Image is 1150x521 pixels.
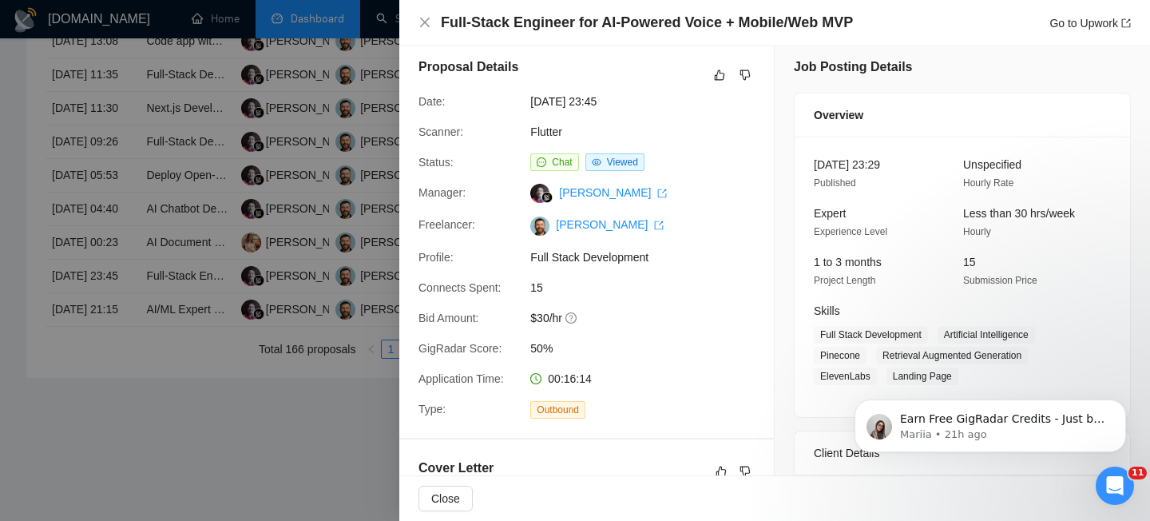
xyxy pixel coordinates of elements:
[530,401,585,419] span: Outbound
[552,157,572,168] span: Chat
[541,192,553,203] img: gigradar-bm.png
[418,312,479,324] span: Bid Amount:
[716,465,727,478] span: like
[556,218,664,231] a: [PERSON_NAME] export
[530,309,770,327] span: $30/hr
[418,58,518,77] h5: Proposal Details
[657,189,667,198] span: export
[418,372,504,385] span: Application Time:
[814,432,1111,475] div: Client Details
[530,217,549,236] img: c1-JWQDXWEy3CnA6sRtFzzU22paoDq5cZnWyBNc3HWqwvuW0qNnjm1CMP-YmbEEtPC
[814,326,928,344] span: Full Stack Development
[794,58,912,77] h5: Job Posting Details
[831,366,1150,478] iframe: Intercom notifications message
[712,462,731,481] button: like
[559,186,667,199] a: [PERSON_NAME] export
[736,462,755,481] button: dislike
[963,226,991,237] span: Hourly
[530,125,562,138] a: Flutter
[814,158,880,171] span: [DATE] 23:29
[963,207,1075,220] span: Less than 30 hrs/week
[714,69,725,82] span: like
[607,157,638,168] span: Viewed
[710,66,729,85] button: like
[592,157,601,167] span: eye
[814,207,846,220] span: Expert
[814,106,863,124] span: Overview
[530,93,770,110] span: [DATE] 23:45
[530,340,770,357] span: 50%
[814,347,866,364] span: Pinecone
[530,249,770,266] span: Full Stack Development
[418,95,445,108] span: Date:
[1121,18,1131,28] span: export
[963,275,1037,286] span: Submission Price
[963,158,1021,171] span: Unspecified
[938,326,1035,344] span: Artificial Intelligence
[418,156,454,169] span: Status:
[876,347,1028,364] span: Retrieval Augmented Generation
[418,186,466,199] span: Manager:
[1049,17,1131,30] a: Go to Upworkexport
[1096,467,1134,505] iframe: Intercom live chat
[814,226,887,237] span: Experience Level
[963,256,976,268] span: 15
[418,16,431,30] button: Close
[814,304,840,317] span: Skills
[418,459,494,478] h5: Cover Letter
[814,177,856,189] span: Published
[418,125,463,138] span: Scanner:
[814,275,875,286] span: Project Length
[963,177,1013,189] span: Hourly Rate
[418,403,446,416] span: Type:
[814,368,877,385] span: ElevenLabs
[537,157,546,167] span: message
[441,13,853,33] h4: Full-Stack Engineer for AI-Powered Voice + Mobile/Web MVP
[814,256,882,268] span: 1 to 3 months
[530,279,770,296] span: 15
[654,221,664,230] span: export
[418,342,502,355] span: GigRadar Score:
[740,69,751,82] span: dislike
[1128,467,1147,479] span: 11
[418,218,475,231] span: Freelancer:
[418,16,431,29] span: close
[431,490,460,507] span: Close
[740,465,751,478] span: dislike
[530,373,541,384] span: clock-circle
[548,372,592,385] span: 00:16:14
[418,281,502,294] span: Connects Spent:
[565,312,578,324] span: question-circle
[418,251,454,264] span: Profile:
[418,486,473,511] button: Close
[736,66,755,85] button: dislike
